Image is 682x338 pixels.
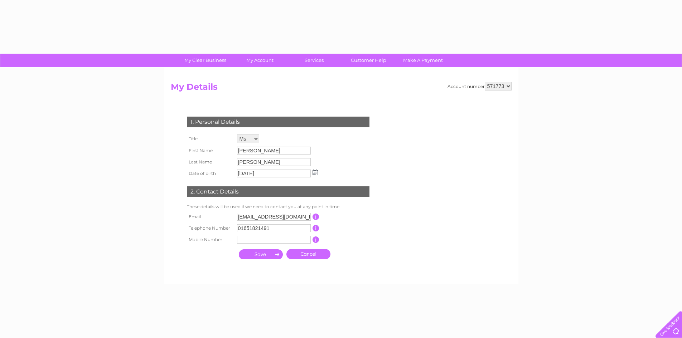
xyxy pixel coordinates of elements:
[187,186,369,197] div: 2. Contact Details
[187,117,369,127] div: 1. Personal Details
[185,222,235,234] th: Telephone Number
[185,168,235,179] th: Date of birth
[171,82,512,95] h2: My Details
[185,156,235,168] th: Last Name
[313,236,319,243] input: Information
[448,82,512,90] div: Account number
[285,54,344,67] a: Services
[286,249,330,259] a: Cancel
[393,54,453,67] a: Make A Payment
[185,202,371,211] td: These details will be used if we need to contact you at any point in time.
[185,234,235,245] th: Mobile Number
[313,170,318,175] img: ...
[313,225,319,231] input: Information
[185,133,235,145] th: Title
[230,54,289,67] a: My Account
[185,145,235,156] th: First Name
[239,249,283,259] input: Submit
[185,211,235,222] th: Email
[313,214,319,220] input: Information
[176,54,235,67] a: My Clear Business
[339,54,398,67] a: Customer Help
